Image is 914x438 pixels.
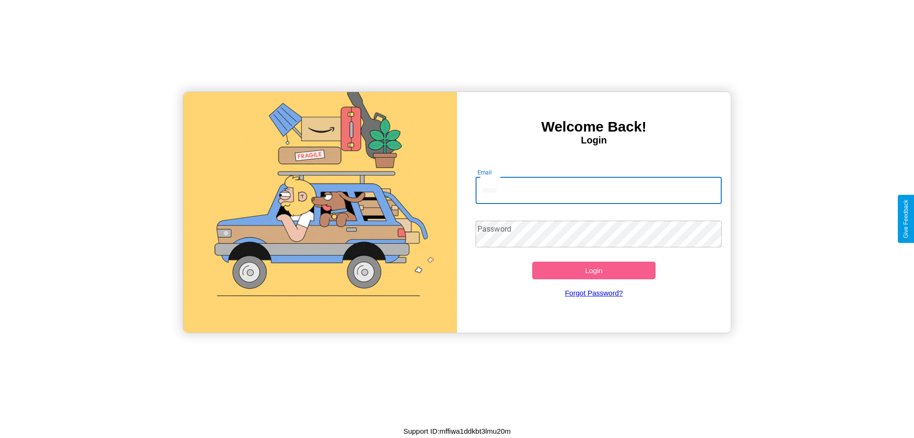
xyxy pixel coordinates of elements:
[471,279,717,306] a: Forgot Password?
[403,425,511,438] p: Support ID: mffiwa1ddkbt3lmu20m
[532,262,656,279] button: Login
[183,92,457,333] img: gif
[457,135,731,146] h4: Login
[477,168,492,176] label: Email
[903,200,909,238] div: Give Feedback
[457,119,731,135] h3: Welcome Back!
